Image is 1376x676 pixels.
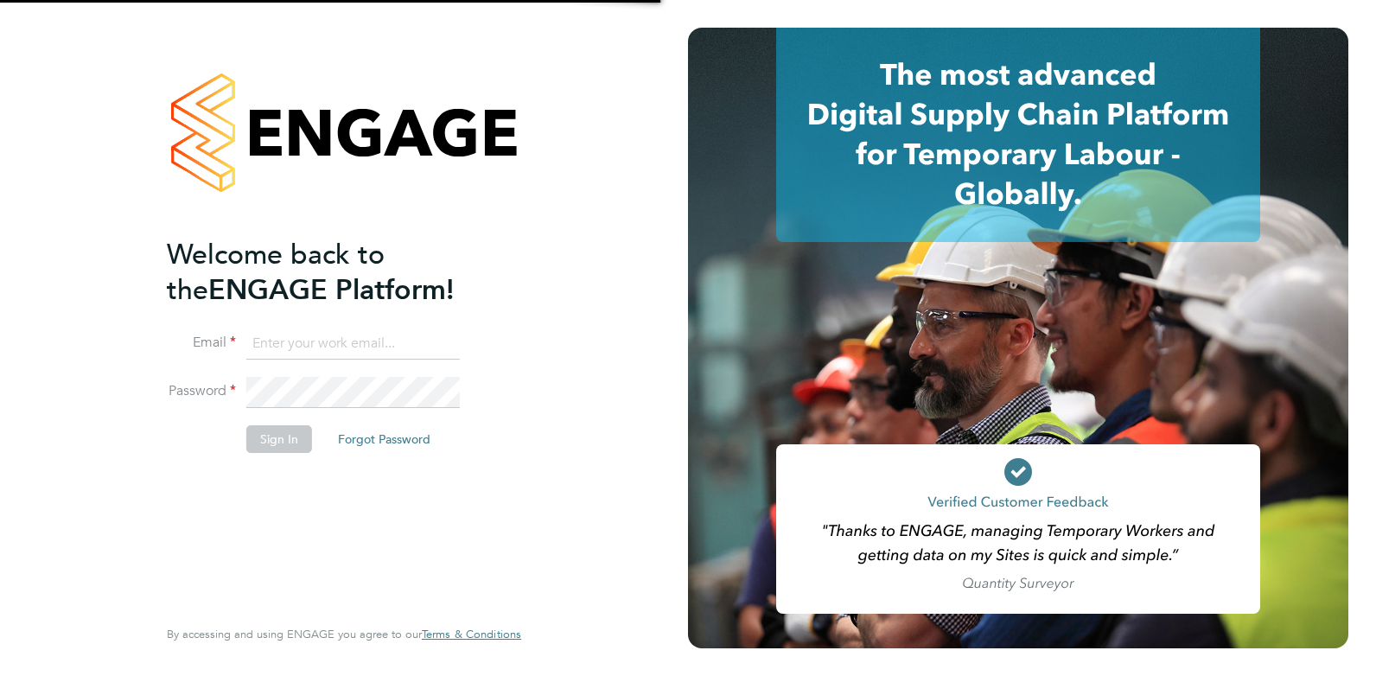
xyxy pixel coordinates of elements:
span: Welcome back to the [167,238,385,307]
label: Email [167,334,236,352]
button: Sign In [246,425,312,453]
h2: ENGAGE Platform! [167,237,504,308]
a: Terms & Conditions [422,628,521,641]
span: By accessing and using ENGAGE you agree to our [167,627,521,641]
button: Forgot Password [324,425,444,453]
label: Password [167,382,236,400]
span: Terms & Conditions [422,627,521,641]
input: Enter your work email... [246,328,460,360]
